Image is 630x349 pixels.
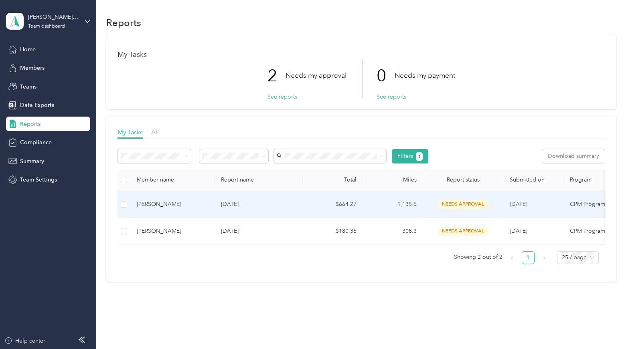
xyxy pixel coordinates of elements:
th: Member name [130,169,215,191]
div: Member name [137,176,208,183]
button: 1 [416,152,423,161]
span: right [542,255,547,260]
span: Reports [20,120,41,128]
p: 0 [377,59,395,93]
div: Total [309,176,357,183]
span: Home [20,45,36,54]
button: Download summary [542,149,605,163]
td: 1,135.5 [363,191,423,218]
button: Filters1 [392,149,428,163]
span: Summary [20,157,44,165]
span: needs approval [438,200,488,209]
th: Submitted on [503,169,563,191]
span: Team Settings [20,176,57,184]
li: 1 [522,251,535,264]
span: Data Exports [20,101,54,109]
button: right [538,251,551,264]
li: Previous Page [506,251,519,264]
span: needs approval [438,226,488,236]
p: [DATE] [221,227,296,236]
div: [PERSON_NAME] [137,200,208,209]
span: [DATE] [510,201,527,208]
p: Needs my approval [286,71,346,81]
div: Page Size [557,251,599,264]
th: Report name [215,169,303,191]
h1: Reports [106,18,141,27]
h1: My Tasks [117,50,605,59]
span: Teams [20,83,36,91]
span: left [510,255,515,260]
p: [DATE] [221,200,296,209]
button: See reports [377,93,406,101]
div: Miles [369,176,417,183]
iframe: Everlance-gr Chat Button Frame [585,304,630,349]
span: 25 / page [562,252,594,264]
span: Report status [429,176,497,183]
span: 1 [418,153,421,160]
button: Help center [4,337,45,345]
p: Needs my payment [395,71,455,81]
p: 2 [267,59,286,93]
span: Compliance [20,138,52,147]
div: Team dashboard [28,24,65,29]
span: Members [20,64,45,72]
td: 308.3 [363,218,423,245]
td: $180.36 [303,218,363,245]
div: [PERSON_NAME] team [28,13,78,21]
button: See reports [267,93,297,101]
li: Next Page [538,251,551,264]
span: All [151,128,159,136]
td: $664.27 [303,191,363,218]
div: [PERSON_NAME] [137,227,208,236]
span: [DATE] [510,228,527,234]
a: 1 [522,252,534,264]
button: left [506,251,519,264]
span: Showing 2 out of 2 [454,251,502,263]
span: My Tasks [117,128,143,136]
